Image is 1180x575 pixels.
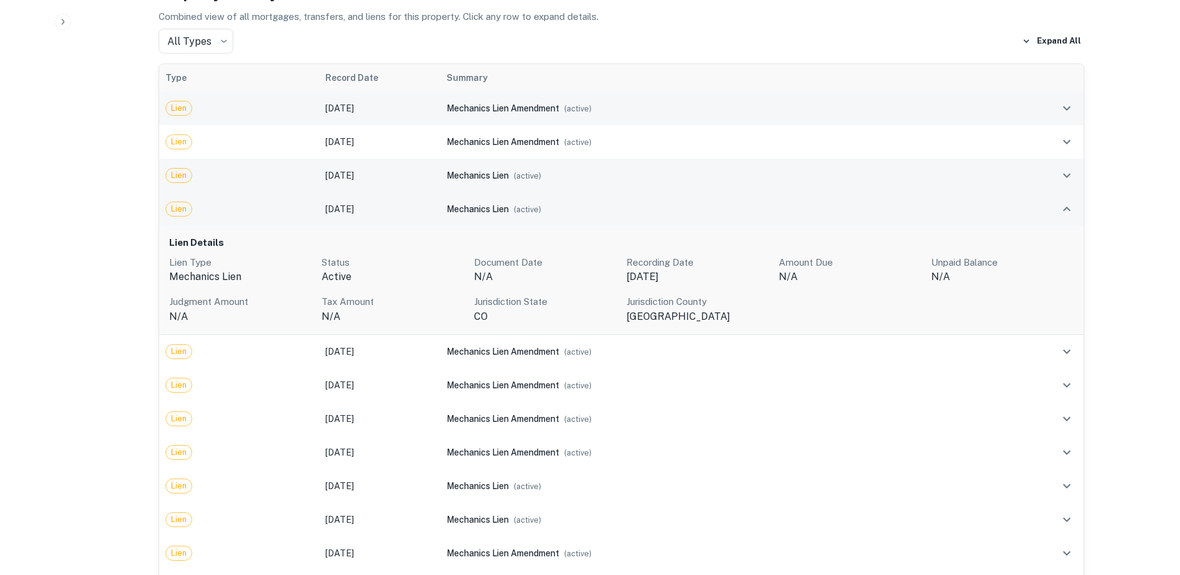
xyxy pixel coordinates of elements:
p: Jurisdiction County [626,294,769,309]
span: Lien [166,102,192,115]
span: ( active ) [564,549,592,558]
p: mechanics lien [169,269,312,284]
span: Lien [166,480,192,492]
button: expand row [1056,165,1077,186]
button: expand row [1056,442,1077,463]
button: expand row [1056,475,1077,497]
th: Type [159,64,320,91]
span: ( active ) [564,381,592,390]
p: N/A [779,269,921,284]
span: mechanics lien amendment [447,447,559,457]
span: ( active ) [564,448,592,457]
span: ( active ) [564,104,592,113]
span: mechanics lien amendment [447,380,559,390]
span: mechanics lien amendment [447,548,559,558]
span: Lien [166,379,192,391]
span: ( active ) [514,515,541,525]
td: [DATE] [319,159,440,192]
span: ( active ) [514,205,541,214]
span: ( active ) [514,171,541,180]
button: expand row [1056,408,1077,429]
span: mechanics lien [447,204,509,214]
td: [DATE] [319,402,440,436]
span: ( active ) [564,414,592,424]
span: mechanics lien amendment [447,137,559,147]
span: Lien [166,446,192,459]
p: Judgment Amount [169,294,312,309]
h6: Lien Details [169,236,1074,250]
button: expand row [1056,543,1077,564]
td: [DATE] [319,503,440,536]
p: Recording Date [626,255,769,270]
button: expand row [1056,199,1077,220]
p: Combined view of all mortgages, transfers, and liens for this property. Click any row to expand d... [159,9,1084,24]
span: Lien [166,413,192,425]
p: Status [322,255,464,270]
p: co [474,309,616,324]
p: active [322,269,464,284]
span: Lien [166,513,192,526]
td: [DATE] [319,436,440,469]
td: [DATE] [319,469,440,503]
iframe: Chat Widget [1118,475,1180,535]
div: All Types [159,29,233,54]
th: Record Date [319,64,440,91]
span: ( active ) [564,347,592,357]
p: N/A [931,269,1074,284]
span: Lien [166,169,192,182]
span: mechanics lien [447,171,509,180]
td: [DATE] [319,192,440,226]
span: Lien [166,345,192,358]
p: N/A [474,269,616,284]
p: N/A [322,309,464,324]
p: Amount Due [779,255,921,270]
span: ( active ) [564,138,592,147]
p: Document Date [474,255,616,270]
td: [DATE] [319,335,440,368]
p: [DATE] [626,269,769,284]
button: expand row [1056,509,1077,530]
span: Lien [166,136,192,148]
span: mechanics lien [447,515,509,525]
p: Tax Amount [322,294,464,309]
button: expand row [1056,131,1077,152]
th: Summary [440,64,1021,91]
button: expand row [1056,98,1077,119]
td: [DATE] [319,91,440,125]
span: Lien [166,547,192,559]
span: Lien [166,203,192,215]
td: [DATE] [319,368,440,402]
td: [DATE] [319,125,440,159]
span: mechanics lien amendment [447,103,559,113]
p: Jurisdiction State [474,294,616,309]
button: expand row [1056,341,1077,362]
td: [DATE] [319,536,440,570]
p: [GEOGRAPHIC_DATA] [626,309,769,324]
button: expand row [1056,375,1077,396]
span: mechanics lien amendment [447,414,559,424]
span: ( active ) [514,482,541,491]
button: Expand All [1019,32,1084,50]
span: mechanics lien [447,481,509,491]
p: N/A [169,309,312,324]
p: Lien Type [169,255,312,270]
p: Unpaid Balance [931,255,1074,270]
span: mechanics lien amendment [447,347,559,357]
